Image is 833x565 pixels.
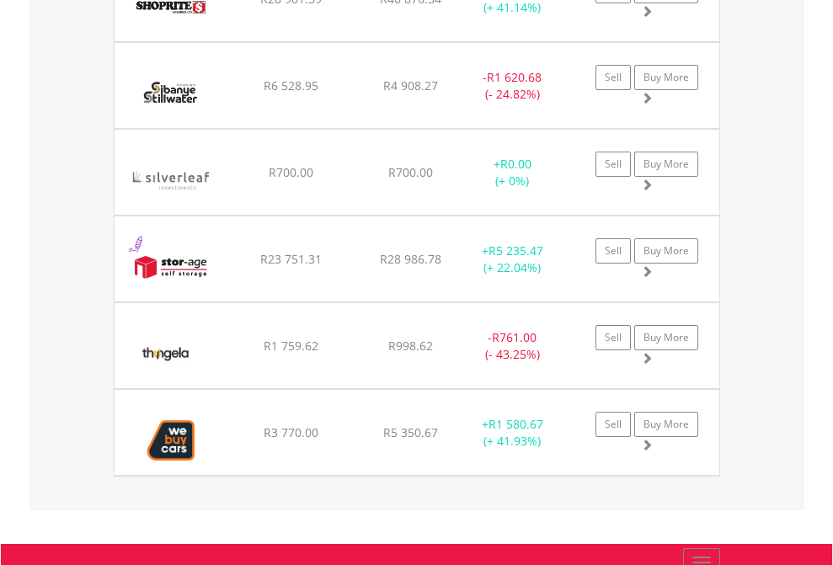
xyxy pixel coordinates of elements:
[595,238,631,264] a: Sell
[123,237,218,297] img: EQU.ZA.SSS.png
[595,65,631,90] a: Sell
[489,243,543,259] span: R5 235.47
[634,65,698,90] a: Buy More
[634,152,698,177] a: Buy More
[123,64,218,124] img: EQU.ZA.SSW.png
[264,338,318,354] span: R1 759.62
[460,243,565,276] div: + (+ 22.04%)
[380,251,441,267] span: R28 986.78
[123,324,208,384] img: EQU.ZA.TGA.png
[500,156,531,172] span: R0.00
[634,325,698,350] a: Buy More
[460,69,565,103] div: - (- 24.82%)
[123,411,220,471] img: EQU.ZA.WBC.png
[460,156,565,189] div: + (+ 0%)
[595,412,631,437] a: Sell
[264,77,318,93] span: R6 528.95
[388,164,433,180] span: R700.00
[269,164,313,180] span: R700.00
[383,77,438,93] span: R4 908.27
[460,416,565,450] div: + (+ 41.93%)
[388,338,433,354] span: R998.62
[487,69,542,85] span: R1 620.68
[383,424,438,440] span: R5 350.67
[492,329,537,345] span: R761.00
[595,152,631,177] a: Sell
[123,151,220,211] img: EQU.ZA.SILVIL.png
[634,238,698,264] a: Buy More
[489,416,543,432] span: R1 580.67
[460,329,565,363] div: - (- 43.25%)
[595,325,631,350] a: Sell
[264,424,318,440] span: R3 770.00
[260,251,322,267] span: R23 751.31
[634,412,698,437] a: Buy More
